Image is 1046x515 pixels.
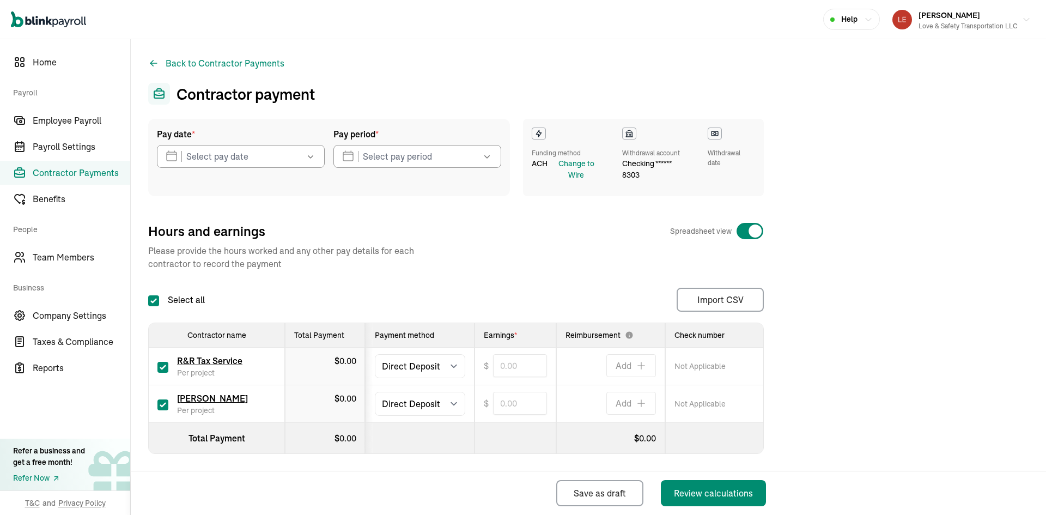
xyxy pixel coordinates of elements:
span: Business [13,271,124,301]
div: $ [565,432,656,445]
span: Reports [33,361,130,374]
h1: Contractor payment [177,83,315,106]
button: Help [823,9,880,30]
iframe: Chat Widget [865,397,1046,515]
button: Review calculations [661,480,766,506]
input: 0.00 [493,392,547,415]
div: Funding method [532,148,605,158]
input: 0.00 [493,354,547,377]
p: Please provide the hours worked and any other pay details for each contractor to record the payment [148,244,448,270]
span: 0.00 [339,433,356,444]
label: Select all [148,293,205,306]
span: Per project [177,367,242,378]
button: Add [606,354,656,377]
span: 0.00 [339,393,356,404]
div: Import CSV [697,293,744,306]
span: People [13,213,124,243]
span: Not Applicable [674,361,726,372]
div: Withdrawal date [708,148,755,168]
span: Company Settings [33,309,130,322]
button: [PERSON_NAME]Love & Safety Transportation LLC [888,6,1035,33]
span: Privacy Policy [58,498,106,508]
span: Spreadsheet view [670,226,732,237]
span: [PERSON_NAME] [919,10,980,20]
button: Change to Wire [550,158,603,181]
button: Import CSV [677,288,764,312]
div: $ [335,392,356,405]
span: $ [484,397,489,410]
span: 0.00 [339,355,356,366]
span: Home [33,56,130,69]
span: Earnings [484,330,517,340]
span: T&C [25,498,40,508]
input: Select pay period [333,145,501,168]
span: Pay period [333,128,379,141]
span: Pay date [157,128,195,141]
span: Payroll [13,76,124,106]
div: $ [335,354,356,367]
a: [PERSON_NAME] [177,394,248,404]
span: Payroll Settings [33,140,130,153]
button: Save as draft [556,480,643,506]
div: Review calculations [674,487,753,500]
button: Back to Contractor Payments [148,57,284,70]
div: Withdrawal account [622,148,690,158]
div: Refer a business and get a free month! [13,445,85,468]
span: Payment method [375,330,434,340]
a: R&R Tax Service [177,356,242,366]
div: Total Payment [294,330,356,341]
button: Add [606,392,656,415]
span: Contractor Payments [33,166,130,179]
a: Refer Now [13,472,85,484]
input: Select all [148,295,159,306]
span: Benefits [33,192,130,205]
span: Per project [177,405,248,416]
div: Total Payment [157,432,276,445]
span: Employee Payroll [33,114,130,127]
span: Team Members [33,251,130,264]
span: 0.00 [639,433,656,444]
input: Select pay date [157,145,325,168]
span: Contractor name [187,330,246,340]
span: $ [484,359,489,372]
span: R&R Tax Service [177,355,242,366]
div: Love & Safety Transportation LLC [919,21,1018,31]
span: Not Applicable [674,398,726,409]
span: Help [841,14,858,25]
span: [PERSON_NAME] [177,393,248,404]
span: Taxes & Compliance [33,335,130,348]
div: $ [294,432,356,445]
span: Reimbursement [565,330,656,341]
nav: Global [11,4,86,35]
div: Check number [674,330,755,341]
span: Hours and earnings [148,222,265,240]
span: ACH [532,158,548,181]
div: Save as draft [574,487,626,500]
